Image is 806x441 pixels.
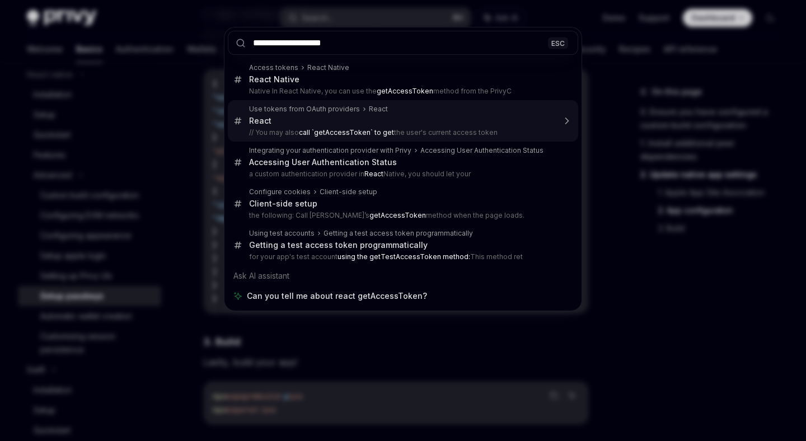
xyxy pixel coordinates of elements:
div: Getting a test access token programmatically [249,240,428,250]
div: Use tokens from OAuth providers [249,105,360,114]
div: React [249,116,271,126]
div: Integrating your authentication provider with Privy [249,146,411,155]
div: Ask AI assistant [228,266,578,286]
b: React [364,170,383,178]
div: Access tokens [249,63,298,72]
div: Accessing User Authentication Status [249,157,397,167]
div: React Native [249,74,299,85]
p: the following: Call [PERSON_NAME]’s method when the page loads. [249,211,555,220]
div: ESC [548,37,568,49]
b: using the getTestAccessToken method: [338,252,470,261]
div: Client-side setup [320,187,377,196]
div: Getting a test access token programmatically [324,229,473,238]
p: Native In React Native, you can use the method from the PrivyC [249,87,555,96]
b: call `getAccessToken` to get [299,128,394,137]
div: React [369,105,388,114]
p: a custom authentication provider in Native, you should let your [249,170,555,179]
b: getAccessToken [377,87,433,95]
span: Can you tell me about react getAccessToken? [247,290,427,302]
b: getAccessToken [369,211,426,219]
div: Using test accounts [249,229,315,238]
div: Client-side setup [249,199,317,209]
div: Accessing User Authentication Status [420,146,543,155]
p: // You may also the user's current access token [249,128,555,137]
p: for your app's test account This method ret [249,252,555,261]
div: Configure cookies [249,187,311,196]
div: React Native [307,63,349,72]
